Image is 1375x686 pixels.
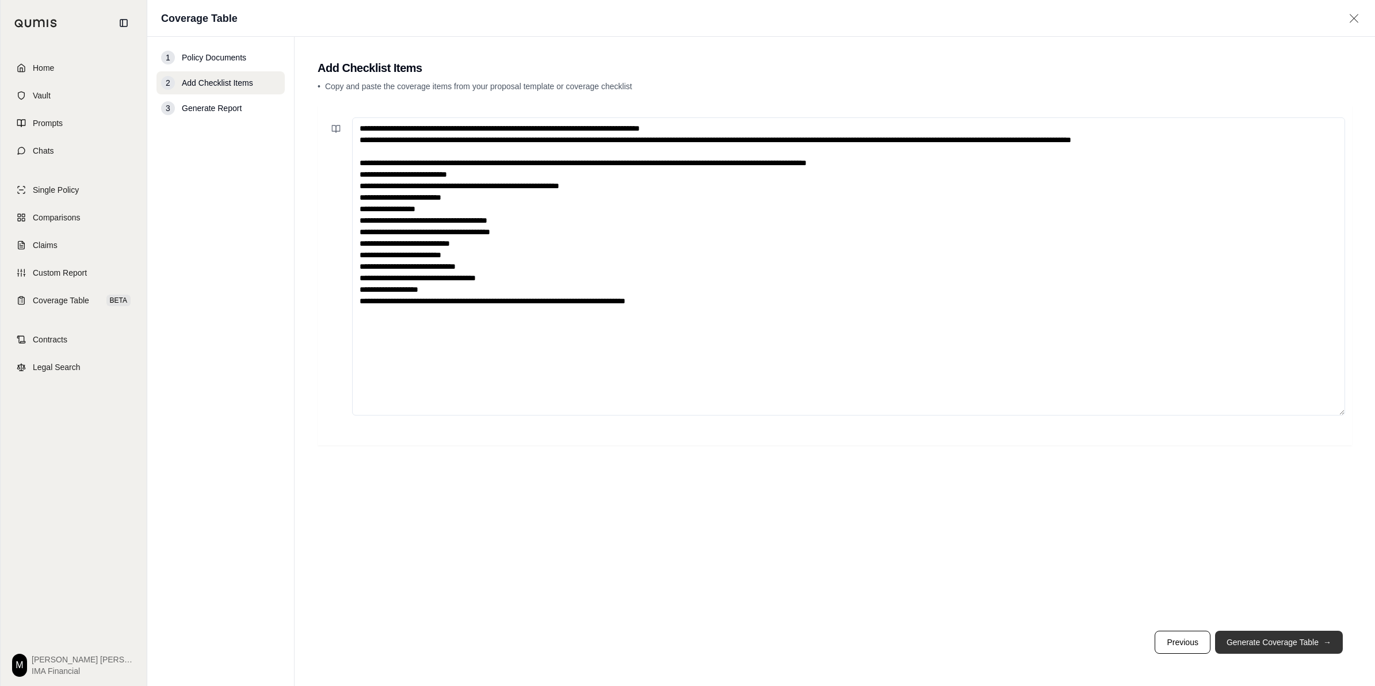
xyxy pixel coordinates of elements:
[114,14,133,32] button: Collapse sidebar
[7,205,140,230] a: Comparisons
[32,665,135,677] span: IMA Financial
[7,260,140,285] a: Custom Report
[7,83,140,108] a: Vault
[33,145,54,157] span: Chats
[161,76,175,90] div: 2
[7,138,140,163] a: Chats
[12,654,27,677] div: M
[182,77,253,89] span: Add Checklist Items
[161,101,175,115] div: 3
[33,117,63,129] span: Prompts
[1323,637,1331,648] span: →
[32,654,135,665] span: [PERSON_NAME] [PERSON_NAME]
[7,177,140,203] a: Single Policy
[14,19,58,28] img: Qumis Logo
[318,82,320,91] span: •
[182,52,246,63] span: Policy Documents
[1155,631,1210,654] button: Previous
[33,267,87,279] span: Custom Report
[33,295,89,306] span: Coverage Table
[161,10,238,26] h1: Coverage Table
[106,295,131,306] span: BETA
[318,60,1352,76] h2: Add Checklist Items
[7,355,140,380] a: Legal Search
[7,110,140,136] a: Prompts
[33,212,80,223] span: Comparisons
[33,184,79,196] span: Single Policy
[7,288,140,313] a: Coverage TableBETA
[33,361,81,373] span: Legal Search
[161,51,175,64] div: 1
[33,239,58,251] span: Claims
[33,334,67,345] span: Contracts
[33,90,51,101] span: Vault
[1215,631,1343,654] button: Generate Coverage Table→
[33,62,54,74] span: Home
[7,55,140,81] a: Home
[7,233,140,258] a: Claims
[182,102,242,114] span: Generate Report
[7,327,140,352] a: Contracts
[325,82,632,91] span: Copy and paste the coverage items from your proposal template or coverage checklist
